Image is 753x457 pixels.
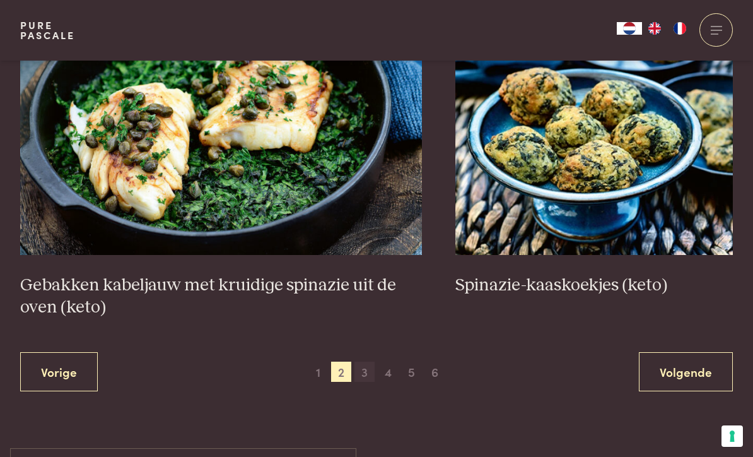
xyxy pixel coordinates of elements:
[378,362,399,382] span: 4
[20,3,422,255] img: Gebakken kabeljauw met kruidige spinazie uit de oven (keto)
[354,362,375,382] span: 3
[331,362,351,382] span: 2
[617,22,642,35] div: Language
[455,275,733,297] h3: Spinazie-kaaskoekjes (keto)
[402,362,422,382] span: 5
[642,22,692,35] ul: Language list
[455,3,733,255] img: Spinazie-kaaskoekjes (keto)
[20,20,75,40] a: PurePascale
[639,352,733,392] a: Volgende
[455,3,733,297] a: Spinazie-kaaskoekjes (keto) Spinazie-kaaskoekjes (keto)
[20,352,98,392] a: Vorige
[617,22,692,35] aside: Language selected: Nederlands
[667,22,692,35] a: FR
[617,22,642,35] a: NL
[642,22,667,35] a: EN
[20,275,422,318] h3: Gebakken kabeljauw met kruidige spinazie uit de oven (keto)
[721,425,743,447] button: Uw voorkeuren voor toestemming voor trackingtechnologieën
[308,362,328,382] span: 1
[20,3,422,319] a: Gebakken kabeljauw met kruidige spinazie uit de oven (keto) Gebakken kabeljauw met kruidige spina...
[425,362,445,382] span: 6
